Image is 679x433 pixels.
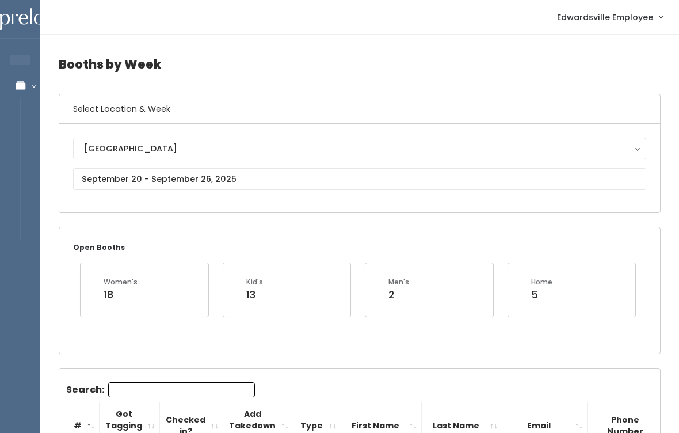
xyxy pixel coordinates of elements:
input: Search: [108,382,255,397]
small: Open Booths [73,242,125,252]
div: 18 [104,287,138,302]
h4: Booths by Week [59,48,661,80]
div: [GEOGRAPHIC_DATA] [84,142,635,155]
span: Edwardsville Employee [557,11,653,24]
h6: Select Location & Week [59,94,660,124]
a: Edwardsville Employee [546,5,674,29]
div: Men's [388,277,409,287]
input: September 20 - September 26, 2025 [73,168,646,190]
div: Women's [104,277,138,287]
div: 13 [246,287,263,302]
div: 2 [388,287,409,302]
button: [GEOGRAPHIC_DATA] [73,138,646,159]
div: Home [531,277,552,287]
label: Search: [66,382,255,397]
div: 5 [531,287,552,302]
div: Kid's [246,277,263,287]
